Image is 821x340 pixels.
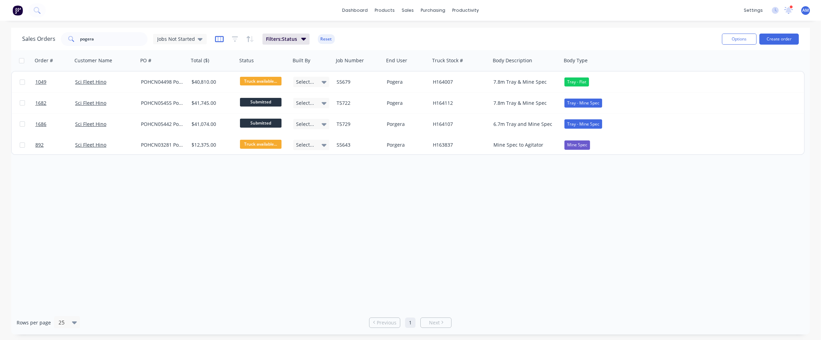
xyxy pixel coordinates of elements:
[75,121,106,127] a: Sci Fleet Hino
[564,140,590,149] div: Mine Spec
[369,319,400,326] a: Previous page
[74,57,112,64] div: Customer Name
[493,100,556,107] div: 7.8m Tray & Mine Spec
[377,319,396,326] span: Previous
[239,57,254,64] div: Status
[141,121,184,128] div: POHCN05442 Pogera
[35,93,75,113] a: 1682
[141,141,184,148] div: POHCN03281 Pogera
[35,100,46,107] span: 1682
[405,318,416,328] a: Page 1 is your current page
[429,319,440,326] span: Next
[157,35,195,43] span: Jobs Not Started
[564,77,589,86] div: Tray - Flat
[293,57,310,64] div: Built By
[564,119,602,128] div: Tray - Mine Spec
[421,319,451,326] a: Next page
[296,141,314,148] span: Select...
[371,5,398,16] div: products
[433,100,485,107] div: H164112
[191,100,232,107] div: $41,745.00
[35,121,46,128] span: 1686
[35,57,53,64] div: Order #
[493,121,556,128] div: 6.7m Tray and Mine Spec
[240,77,282,85] span: Truck available...
[493,79,556,85] div: 7.8m Tray & Mine Spec
[191,121,232,128] div: $41,074.00
[339,5,371,16] a: dashboard
[493,57,532,64] div: Body Description
[564,99,602,108] div: Tray - Mine Spec
[35,79,46,85] span: 1049
[266,36,297,43] span: Filters: Status
[191,79,232,85] div: $40,810.00
[433,141,485,148] div: H163837
[262,34,310,45] button: Filters:Status
[17,319,51,326] span: Rows per page
[398,5,417,16] div: sales
[387,141,425,148] div: Porgera
[564,57,588,64] div: Body Type
[722,34,757,45] button: Options
[140,57,151,64] div: PO #
[296,100,314,107] span: Select...
[386,57,407,64] div: End User
[240,119,282,127] span: Submitted
[35,141,44,148] span: 892
[35,114,75,135] a: 1686
[449,5,482,16] div: productivity
[35,72,75,92] a: 1049
[802,7,809,13] span: AM
[35,135,75,155] a: 892
[22,36,55,42] h1: Sales Orders
[337,79,379,85] div: S5679
[296,79,314,85] span: Select...
[296,121,314,128] span: Select...
[240,98,282,107] span: Submitted
[387,121,425,128] div: Porgera
[12,5,23,16] img: Factory
[366,318,454,328] ul: Pagination
[318,34,335,44] button: Reset
[337,121,379,128] div: T5729
[240,140,282,148] span: Truck available...
[433,121,485,128] div: H164107
[80,32,148,46] input: Search...
[740,5,766,16] div: settings
[75,100,106,106] a: Sci Fleet Hino
[493,141,556,148] div: Mine Spec to Agitator
[417,5,449,16] div: purchasing
[141,79,184,85] div: POHCN04498 Pogera
[759,34,799,45] button: Create order
[191,57,209,64] div: Total ($)
[337,100,379,107] div: T5722
[336,57,364,64] div: Job Number
[191,141,232,148] div: $12,375.00
[433,79,485,85] div: H164007
[75,79,106,85] a: Sci Fleet Hino
[141,100,184,107] div: POHCN05455 Pogera
[387,79,425,85] div: Pogera
[387,100,425,107] div: Pogera
[337,141,379,148] div: S5643
[432,57,463,64] div: Truck Stock #
[75,141,106,148] a: Sci Fleet Hino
